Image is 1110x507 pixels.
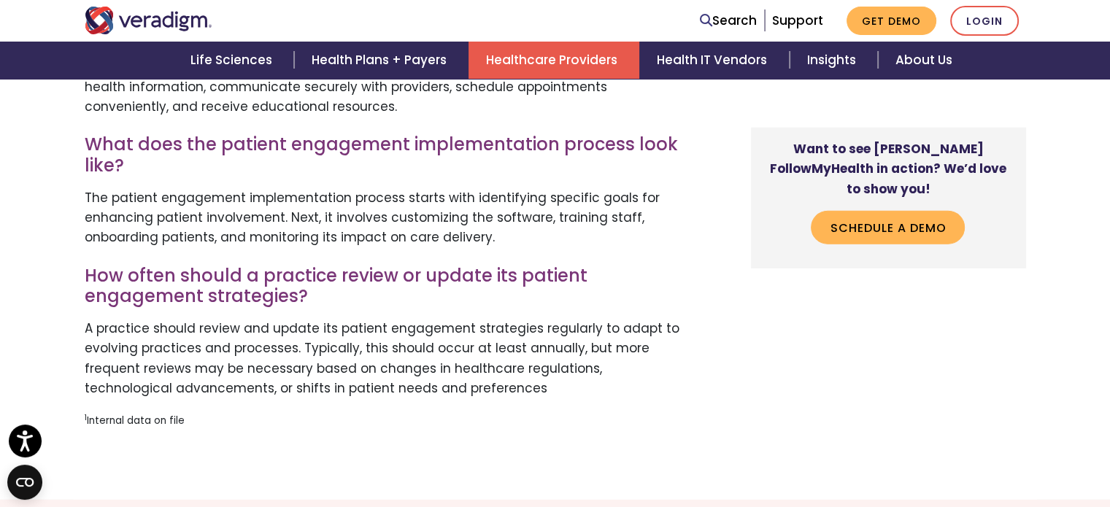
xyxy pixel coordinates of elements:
a: Health Plans + Payers [294,42,469,79]
a: Get Demo [847,7,936,35]
button: Open CMP widget [7,465,42,500]
a: Life Sciences [173,42,294,79]
h3: How often should a practice review or update its patient engagement strategies? [85,266,681,308]
a: Schedule a Demo [811,211,965,244]
p: A practice should review and update its patient engagement strategies regularly to adapt to evolv... [85,319,681,398]
a: Search [700,11,757,31]
sup: 1 [85,412,87,423]
a: Login [950,6,1019,36]
img: Veradigm logo [85,7,212,34]
p: Patient engagement software improves patient care by empowering patients to access health informa... [85,58,681,117]
h3: What does the patient engagement implementation process look like? [85,134,681,177]
p: The patient engagement implementation process starts with identifying specific goals for enhancin... [85,188,681,248]
a: About Us [878,42,970,79]
iframe: Drift Chat Widget [830,403,1092,489]
a: Insights [790,42,878,79]
a: Health IT Vendors [639,42,789,79]
a: Support [772,12,823,29]
strong: Want to see [PERSON_NAME] FollowMyHealth in action? We’d love to show you! [770,140,1006,197]
a: Healthcare Providers [469,42,639,79]
small: Internal data on file [85,414,185,427]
